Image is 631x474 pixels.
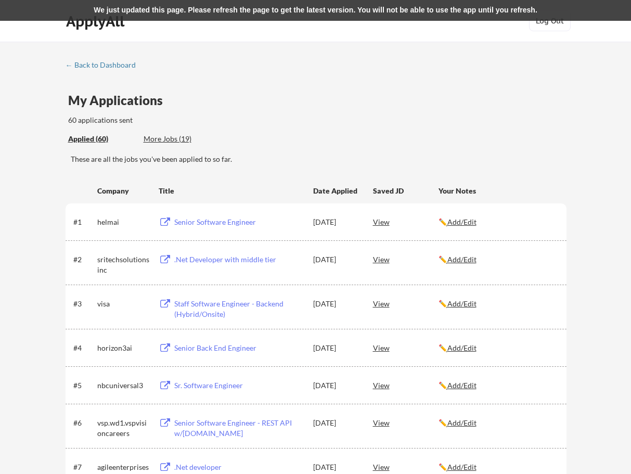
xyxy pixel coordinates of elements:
div: sritechsolutionsinc [97,254,149,275]
u: Add/Edit [447,255,477,264]
div: These are all the jobs you've been applied to so far. [71,154,566,164]
div: #2 [73,254,94,265]
div: #6 [73,418,94,428]
div: ✏️ [439,343,557,353]
u: Add/Edit [447,343,477,352]
div: [DATE] [313,217,359,227]
div: Applied (60) [68,134,136,144]
div: These are all the jobs you've been applied to so far. [68,134,136,145]
div: View [373,338,439,357]
div: My Applications [68,94,171,107]
div: #7 [73,462,94,472]
div: ← Back to Dashboard [66,61,144,69]
div: ✏️ [439,462,557,472]
div: #1 [73,217,94,227]
div: View [373,212,439,231]
div: [DATE] [313,380,359,391]
div: [DATE] [313,462,359,472]
div: More Jobs (19) [144,134,220,144]
div: [DATE] [313,418,359,428]
a: ← Back to Dashboard [66,61,144,71]
div: [DATE] [313,254,359,265]
div: ✏️ [439,380,557,391]
div: nbcuniversal3 [97,380,149,391]
div: ✏️ [439,299,557,309]
div: #4 [73,343,94,353]
div: View [373,294,439,313]
div: View [373,250,439,268]
div: visa [97,299,149,309]
div: Date Applied [313,186,359,196]
u: Add/Edit [447,217,477,226]
div: .Net developer [174,462,303,472]
div: #3 [73,299,94,309]
div: horizon3ai [97,343,149,353]
div: 60 applications sent [68,115,269,125]
u: Add/Edit [447,299,477,308]
div: Saved JD [373,181,439,200]
div: Staff Software Engineer - Backend (Hybrid/Onsite) [174,299,303,319]
div: ✏️ [439,217,557,227]
div: These are job applications we think you'd be a good fit for, but couldn't apply you to automatica... [144,134,220,145]
div: Company [97,186,149,196]
div: Senior Software Engineer - REST API w/[DOMAIN_NAME] [174,418,303,438]
div: [DATE] [313,299,359,309]
u: Add/Edit [447,381,477,390]
div: [DATE] [313,343,359,353]
div: vsp.wd1.vspvisioncareers [97,418,149,438]
div: Your Notes [439,186,557,196]
div: Senior Software Engineer [174,217,303,227]
div: Senior Back End Engineer [174,343,303,353]
div: Sr. Software Engineer [174,380,303,391]
div: View [373,376,439,394]
button: Log Out [529,10,571,31]
div: ApplyAll [66,12,127,30]
u: Add/Edit [447,463,477,471]
div: ✏️ [439,254,557,265]
div: .Net Developer with middle tier [174,254,303,265]
div: View [373,413,439,432]
u: Add/Edit [447,418,477,427]
div: #5 [73,380,94,391]
div: Title [159,186,303,196]
div: ✏️ [439,418,557,428]
div: helmai [97,217,149,227]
